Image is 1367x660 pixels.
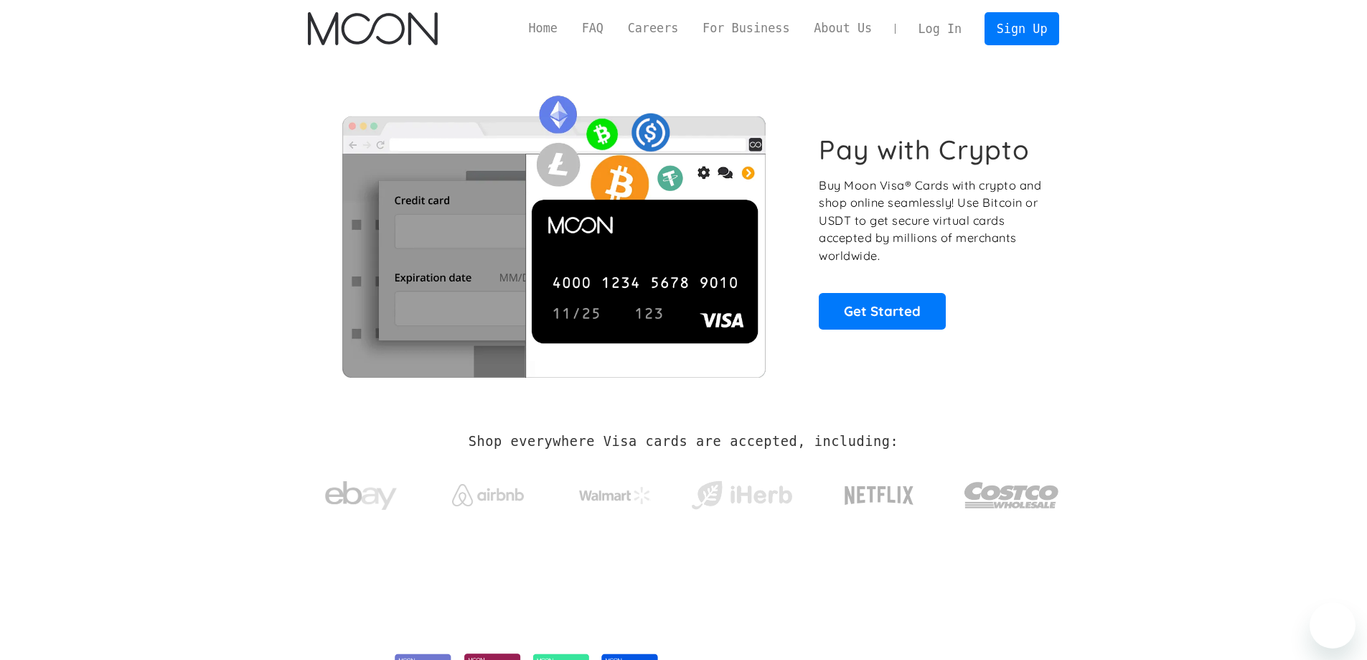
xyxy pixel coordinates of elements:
img: Moon Cards let you spend your crypto anywhere Visa is accepted. [308,85,799,377]
a: Walmart [561,473,668,511]
a: Get Started [819,293,946,329]
a: Careers [616,19,690,37]
a: ebay [308,459,415,526]
a: Sign Up [985,12,1059,45]
a: Home [517,19,570,37]
a: For Business [690,19,802,37]
h1: Pay with Crypto [819,134,1030,166]
img: Netflix [843,478,915,513]
a: FAQ [570,19,616,37]
img: Airbnb [452,484,524,506]
iframe: Mesajlaşma penceresini başlatma düğmesi [1310,603,1356,649]
a: About Us [802,19,884,37]
img: Walmart [579,487,651,504]
img: ebay [325,473,397,519]
h2: Shop everywhere Visa cards are accepted, including: [469,434,898,450]
a: Log In [906,13,974,45]
img: Moon Logo [308,12,438,45]
p: Buy Moon Visa® Cards with crypto and shop online seamlessly! Use Bitcoin or USDT to get secure vi... [819,177,1043,265]
a: home [308,12,438,45]
img: Costco [964,468,1060,522]
a: Airbnb [434,470,541,513]
a: Costco [964,454,1060,529]
img: iHerb [688,477,795,514]
a: Netflix [815,463,944,521]
a: iHerb [688,463,795,521]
